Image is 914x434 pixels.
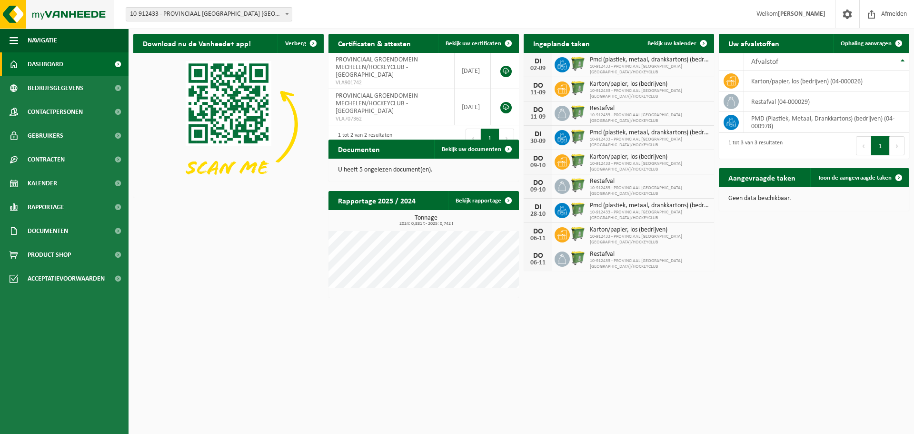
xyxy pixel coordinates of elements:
[528,90,547,96] div: 11-09
[528,162,547,169] div: 09-10
[455,89,491,125] td: [DATE]
[528,187,547,193] div: 09-10
[528,260,547,266] div: 06-11
[28,243,71,267] span: Product Shop
[278,34,323,53] button: Verberg
[728,195,900,202] p: Geen data beschikbaar.
[590,88,709,100] span: 10-912433 - PROVINCIAAL [GEOGRAPHIC_DATA] [GEOGRAPHIC_DATA]/HOCKEYCLUB
[856,136,871,155] button: Previous
[590,153,709,161] span: Karton/papier, los (bedrijven)
[590,64,709,75] span: 10-912433 - PROVINCIAAL [GEOGRAPHIC_DATA] [GEOGRAPHIC_DATA]/HOCKEYCLUB
[28,195,64,219] span: Rapportage
[528,252,547,260] div: DO
[590,105,709,112] span: Restafval
[328,140,389,158] h2: Documenten
[590,210,709,221] span: 10-912433 - PROVINCIAAL [GEOGRAPHIC_DATA] [GEOGRAPHIC_DATA]/HOCKEYCLUB
[640,34,713,53] a: Bekijk uw kalender
[570,250,586,266] img: WB-0770-HPE-GN-51
[524,34,599,52] h2: Ingeplande taken
[724,135,783,156] div: 1 tot 3 van 3 resultaten
[466,129,481,148] button: Previous
[590,258,709,270] span: 10-912433 - PROVINCIAAL [GEOGRAPHIC_DATA] [GEOGRAPHIC_DATA]/HOCKEYCLUB
[328,34,420,52] h2: Certificaten & attesten
[28,148,65,172] span: Contracten
[336,115,447,123] span: VLA707362
[719,168,805,187] h2: Aangevraagde taken
[570,177,586,193] img: WB-0770-HPE-GN-51
[810,168,908,187] a: Toon de aangevraagde taken
[890,136,904,155] button: Next
[590,251,709,258] span: Restafval
[528,179,547,187] div: DO
[841,40,892,47] span: Ophaling aanvragen
[590,202,709,210] span: Pmd (plastiek, metaal, drankkartons) (bedrijven)
[590,178,709,185] span: Restafval
[28,124,63,148] span: Gebruikers
[528,58,547,65] div: DI
[448,191,518,210] a: Bekijk rapportage
[336,92,418,115] span: PROVINCIAAL GROENDOMEIN MECHELEN/HOCKEYCLUB - [GEOGRAPHIC_DATA]
[434,140,518,159] a: Bekijk uw documenten
[133,34,260,52] h2: Download nu de Vanheede+ app!
[818,175,892,181] span: Toon de aangevraagde taken
[647,40,696,47] span: Bekijk uw kalender
[455,53,491,89] td: [DATE]
[590,137,709,148] span: 10-912433 - PROVINCIAAL [GEOGRAPHIC_DATA] [GEOGRAPHIC_DATA]/HOCKEYCLUB
[570,226,586,242] img: WB-0770-HPE-GN-50
[481,129,499,148] button: 1
[28,29,57,52] span: Navigatie
[328,191,425,210] h2: Rapportage 2025 / 2024
[590,234,709,245] span: 10-912433 - PROVINCIAAL [GEOGRAPHIC_DATA] [GEOGRAPHIC_DATA]/HOCKEYCLUB
[744,112,909,133] td: PMD (Plastiek, Metaal, Drankkartons) (bedrijven) (04-000978)
[285,40,306,47] span: Verberg
[528,138,547,145] div: 30-09
[528,65,547,72] div: 02-09
[28,172,57,195] span: Kalender
[590,185,709,197] span: 10-912433 - PROVINCIAAL [GEOGRAPHIC_DATA] [GEOGRAPHIC_DATA]/HOCKEYCLUB
[570,153,586,169] img: WB-0770-HPE-GN-50
[446,40,501,47] span: Bekijk uw certificaten
[126,7,292,21] span: 10-912433 - PROVINCIAAL GROENDOMEIN MECHELEN/HOCKEYCLUB - MECHELEN
[442,146,501,152] span: Bekijk uw documenten
[528,131,547,138] div: DI
[333,215,519,226] h3: Tonnage
[871,136,890,155] button: 1
[570,104,586,121] img: WB-0770-HPE-GN-51
[333,128,392,149] div: 1 tot 2 van 2 resultaten
[336,56,418,79] span: PROVINCIAAL GROENDOMEIN MECHELEN/HOCKEYCLUB - [GEOGRAPHIC_DATA]
[590,226,709,234] span: Karton/papier, los (bedrijven)
[528,228,547,235] div: DO
[570,56,586,72] img: WB-0770-HPE-GN-51
[333,222,519,226] span: 2024: 0,881 t - 2025: 0,742 t
[590,56,709,64] span: Pmd (plastiek, metaal, drankkartons) (bedrijven)
[570,202,586,218] img: WB-0770-HPE-GN-51
[133,53,324,196] img: Download de VHEPlus App
[590,161,709,172] span: 10-912433 - PROVINCIAAL [GEOGRAPHIC_DATA] [GEOGRAPHIC_DATA]/HOCKEYCLUB
[28,52,63,76] span: Dashboard
[751,58,778,66] span: Afvalstof
[719,34,789,52] h2: Uw afvalstoffen
[744,71,909,91] td: karton/papier, los (bedrijven) (04-000026)
[28,100,83,124] span: Contactpersonen
[528,211,547,218] div: 28-10
[438,34,518,53] a: Bekijk uw certificaten
[499,129,514,148] button: Next
[528,106,547,114] div: DO
[744,91,909,112] td: restafval (04-000029)
[528,203,547,211] div: DI
[528,235,547,242] div: 06-11
[528,82,547,90] div: DO
[570,129,586,145] img: WB-0770-HPE-GN-51
[778,10,825,18] strong: [PERSON_NAME]
[528,114,547,121] div: 11-09
[590,81,709,88] span: Karton/papier, los (bedrijven)
[590,112,709,124] span: 10-912433 - PROVINCIAAL [GEOGRAPHIC_DATA] [GEOGRAPHIC_DATA]/HOCKEYCLUB
[28,219,68,243] span: Documenten
[528,155,547,162] div: DO
[590,129,709,137] span: Pmd (plastiek, metaal, drankkartons) (bedrijven)
[126,8,292,21] span: 10-912433 - PROVINCIAAL GROENDOMEIN MECHELEN/HOCKEYCLUB - MECHELEN
[336,79,447,87] span: VLA901742
[28,267,105,291] span: Acceptatievoorwaarden
[28,76,83,100] span: Bedrijfsgegevens
[338,167,509,173] p: U heeft 5 ongelezen document(en).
